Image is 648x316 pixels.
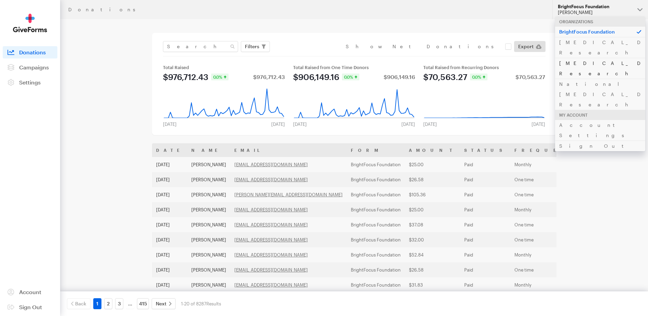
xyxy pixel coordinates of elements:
[152,187,187,202] td: [DATE]
[347,157,405,172] td: BrightFocus Foundation
[384,74,415,80] div: $906,149.16
[510,277,589,292] td: Monthly
[405,262,460,277] td: $26.58
[293,73,339,81] div: $906,149.16
[230,143,347,157] th: Email
[187,187,230,202] td: [PERSON_NAME]
[347,277,405,292] td: BrightFocus Foundation
[527,121,549,127] div: [DATE]
[510,187,589,202] td: One time
[152,262,187,277] td: [DATE]
[405,247,460,262] td: $52.84
[423,73,467,81] div: $70,563.27
[460,277,510,292] td: Paid
[152,157,187,172] td: [DATE]
[181,298,221,309] div: 1-20 of 8287
[19,79,41,85] span: Settings
[510,262,589,277] td: One time
[19,289,41,295] span: Account
[187,232,230,247] td: [PERSON_NAME]
[555,37,645,58] a: [MEDICAL_DATA] Research
[558,10,632,15] div: [PERSON_NAME]
[558,4,632,10] div: BrightFocus Foundation
[3,46,57,58] a: Donations
[163,65,285,70] div: Total Raised
[405,202,460,217] td: $25.00
[187,172,230,187] td: [PERSON_NAME]
[347,247,405,262] td: BrightFocus Foundation
[156,300,166,308] span: Next
[3,301,57,313] a: Sign Out
[347,217,405,232] td: BrightFocus Foundation
[187,143,230,157] th: Name
[515,74,545,80] div: $70,563.27
[555,141,645,151] a: Sign Out
[234,237,308,242] a: [EMAIL_ADDRESS][DOMAIN_NAME]
[405,277,460,292] td: $31.83
[13,14,47,32] img: GiveForms
[342,74,359,80] div: 0.0%
[211,74,229,80] div: 0.0%
[405,217,460,232] td: $37.08
[115,298,123,309] a: 3
[510,232,589,247] td: One time
[293,65,415,70] div: Total Raised from One Time Donors
[405,157,460,172] td: $25.00
[555,79,645,110] a: National [MEDICAL_DATA] Research
[460,187,510,202] td: Paid
[104,298,112,309] a: 2
[187,247,230,262] td: [PERSON_NAME]
[289,121,311,127] div: [DATE]
[405,232,460,247] td: $32.00
[234,282,308,288] a: [EMAIL_ADDRESS][DOMAIN_NAME]
[234,207,308,212] a: [EMAIL_ADDRESS][DOMAIN_NAME]
[267,121,289,127] div: [DATE]
[253,74,285,80] div: $976,712.43
[152,298,176,309] a: Next
[163,73,208,81] div: $976,712.43
[460,217,510,232] td: Paid
[234,192,343,197] a: [PERSON_NAME][EMAIL_ADDRESS][DOMAIN_NAME]
[3,286,57,298] a: Account
[460,143,510,157] th: Status
[152,232,187,247] td: [DATE]
[241,41,270,52] button: Filters
[555,16,645,27] div: Organizations
[347,172,405,187] td: BrightFocus Foundation
[19,304,42,310] span: Sign Out
[510,172,589,187] td: One time
[555,110,645,120] div: My Account
[419,121,441,127] div: [DATE]
[460,247,510,262] td: Paid
[470,74,487,80] div: 0.0%
[3,76,57,89] a: Settings
[137,298,149,309] a: 415
[460,232,510,247] td: Paid
[347,187,405,202] td: BrightFocus Foundation
[159,121,181,127] div: [DATE]
[187,277,230,292] td: [PERSON_NAME]
[460,202,510,217] td: Paid
[152,217,187,232] td: [DATE]
[152,202,187,217] td: [DATE]
[152,143,187,157] th: Date
[152,277,187,292] td: [DATE]
[555,120,645,141] a: Account Settings
[187,157,230,172] td: [PERSON_NAME]
[3,61,57,74] a: Campaigns
[347,262,405,277] td: BrightFocus Foundation
[234,177,308,182] a: [EMAIL_ADDRESS][DOMAIN_NAME]
[234,267,308,273] a: [EMAIL_ADDRESS][DOMAIN_NAME]
[19,49,46,55] span: Donations
[510,247,589,262] td: Monthly
[187,202,230,217] td: [PERSON_NAME]
[347,232,405,247] td: BrightFocus Foundation
[397,121,419,127] div: [DATE]
[555,58,645,79] a: [MEDICAL_DATA] Research
[163,41,238,52] input: Search Name & Email
[460,172,510,187] td: Paid
[405,187,460,202] td: $105.36
[152,247,187,262] td: [DATE]
[510,157,589,172] td: Monthly
[460,157,510,172] td: Paid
